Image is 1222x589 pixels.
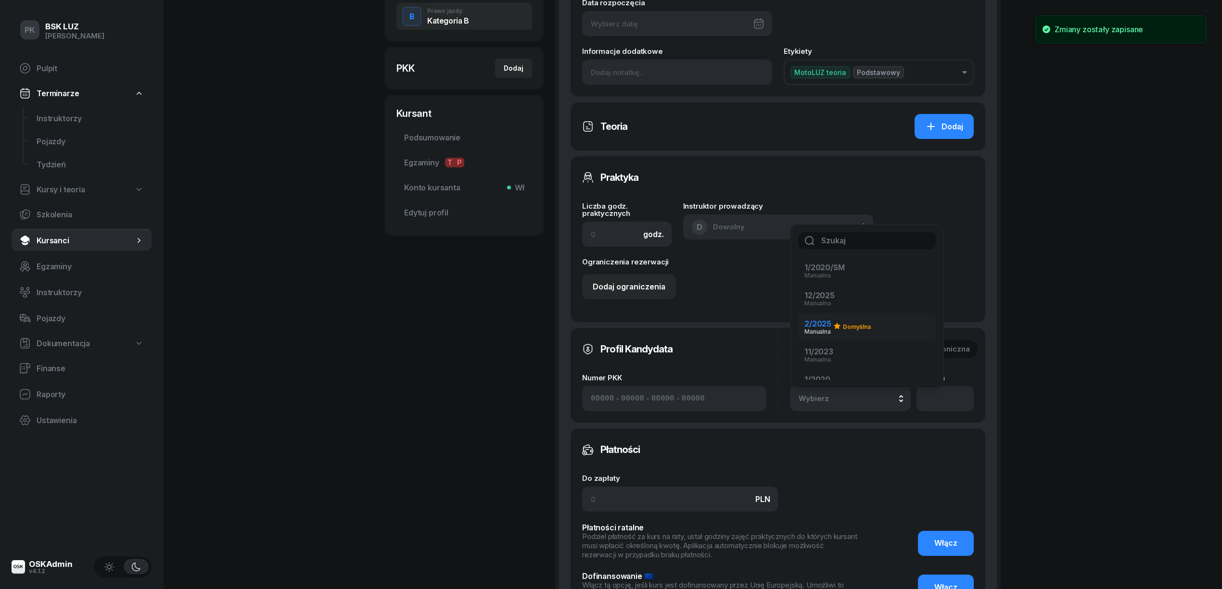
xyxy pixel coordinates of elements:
[25,26,36,34] span: PK
[921,345,970,353] span: Elektroniczna
[582,222,672,247] input: 0
[804,347,833,356] span: 11/2023
[804,356,833,363] div: Manualna
[804,375,830,384] span: 1/2020
[37,114,144,123] span: Instruktorzy
[396,126,532,149] a: Podsumowanie
[790,386,911,411] button: Wybierz
[45,23,104,31] div: BSK LUZ
[12,333,152,354] a: Dokumentacja
[12,409,152,432] a: Ustawienia
[404,208,524,217] span: Edytuj profil
[12,179,152,200] a: Kursy i teoria
[12,560,25,574] img: logo-xs@2x.png
[12,383,152,406] a: Raporty
[12,307,152,330] a: Pojazdy
[804,272,845,278] div: Manualna
[12,357,152,380] a: Finanse
[396,107,532,120] div: Kursant
[511,183,524,192] span: Wł
[853,66,904,78] span: Podstawowy
[404,158,524,167] span: Egzaminy
[37,137,144,146] span: Pojazdy
[934,539,957,548] span: Włącz
[29,560,73,568] div: OSKAdmin
[804,328,831,335] div: Manualna
[600,341,673,357] h3: Profil Kandydata
[790,66,850,78] span: MotoLUZ teoria
[406,10,419,23] div: B
[591,394,614,403] input: 00000
[804,263,845,272] span: 1/2020/SM
[843,324,871,330] span: Domyślna
[918,531,974,556] button: Włącz
[676,394,680,403] span: -
[29,107,152,130] a: Instruktorzy
[582,572,859,581] div: Dofinansowanie 🇪🇺
[37,210,144,219] span: Szkolenia
[600,119,627,134] h3: Teoria
[455,158,464,167] span: P
[404,183,524,192] span: Konto kursanta
[1055,24,1143,35] div: Zmiany zostały zapisane
[593,282,665,291] div: Dodaj ograniczenia
[37,236,134,245] span: Kursanci
[683,214,873,239] button: DDowolny
[651,394,675,403] input: 00000
[582,532,859,559] div: Podziel płatność za kurs na raty, ustal godziny zajęć praktycznych do których kursant musi wpłaci...
[646,394,649,403] span: -
[799,394,855,403] span: Wybierz
[396,201,532,224] a: Edytuj profil
[12,83,152,104] a: Terminarze
[682,394,705,403] input: 00000
[396,62,415,75] div: PKK
[37,288,144,297] span: Instruktorzy
[29,568,73,574] div: v4.1.2
[37,64,144,73] span: Pulpit
[915,114,974,139] button: Dodaj
[582,274,676,299] button: Dodaj ograniczenia
[45,32,104,40] div: [PERSON_NAME]
[582,523,859,532] div: Płatności ratalne
[37,339,90,348] span: Dokumentacja
[402,7,421,26] button: B
[616,394,619,403] span: -
[12,57,152,80] a: Pulpit
[804,319,831,328] span: 2/2025
[925,121,963,132] div: Dodaj
[504,63,523,74] div: Dodaj
[582,60,772,85] input: Dodaj notatkę...
[37,89,79,98] span: Terminarze
[804,290,835,300] span: 12/2025
[37,160,144,169] span: Tydzień
[12,229,152,252] a: Kursanci
[37,390,144,399] span: Raporty
[37,314,144,323] span: Pojazdy
[404,133,524,142] span: Podsumowanie
[396,151,532,174] a: EgzaminyTP
[798,232,936,249] input: Szukaj
[804,300,835,306] div: Manualna
[427,8,469,14] div: Prawo jazdy
[12,203,152,226] a: Szkolenia
[582,487,778,512] input: 0
[29,130,152,153] a: Pojazdy
[600,170,638,185] h3: Praktyka
[495,59,532,78] button: Dodaj
[916,342,975,356] button: Elektroniczna
[396,176,532,199] a: Konto kursantaWł
[37,364,144,373] span: Finanse
[396,3,532,30] button: BPrawo jazdyKategoria B
[37,185,85,194] span: Kursy i teoria
[621,394,644,403] input: 00000
[12,255,152,278] a: Egzaminy
[37,416,144,425] span: Ustawienia
[697,223,702,231] span: D
[12,281,152,304] a: Instruktorzy
[784,60,974,85] button: MotoLUZ teoriaPodstawowy
[600,442,640,457] h3: Płatności
[29,153,152,176] a: Tydzień
[427,17,469,25] div: Kategoria B
[445,158,455,167] span: T
[37,262,144,271] span: Egzaminy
